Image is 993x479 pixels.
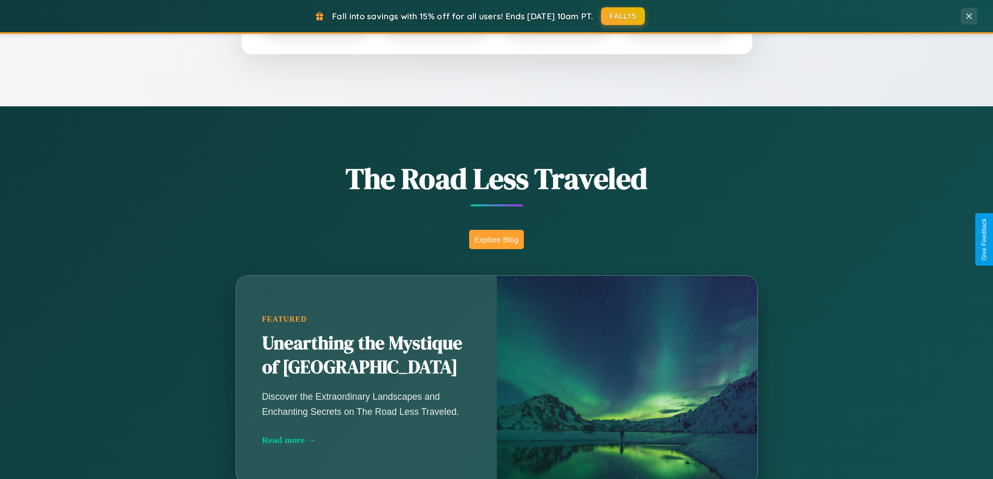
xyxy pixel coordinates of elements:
button: Explore Blog [469,230,524,249]
h1: The Road Less Traveled [184,158,810,199]
button: FALL15 [601,7,645,25]
p: Discover the Extraordinary Landscapes and Enchanting Secrets on The Road Less Traveled. [262,389,471,419]
h2: Unearthing the Mystique of [GEOGRAPHIC_DATA] [262,331,471,379]
div: Read more → [262,435,471,446]
span: Fall into savings with 15% off for all users! Ends [DATE] 10am PT. [332,11,593,21]
div: Featured [262,315,471,324]
div: Give Feedback [980,218,988,261]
